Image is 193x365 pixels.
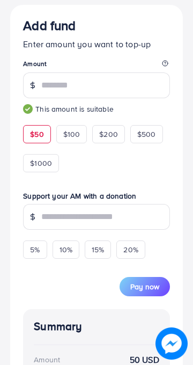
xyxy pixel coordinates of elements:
[155,327,188,360] img: image
[34,320,159,333] h4: Summary
[130,281,159,292] span: Pay now
[23,191,170,201] label: Support your AM with a donation
[30,244,40,255] span: 5%
[23,18,170,33] h3: Add fund
[99,129,118,140] span: $200
[30,129,43,140] span: $50
[63,129,80,140] span: $100
[92,244,104,255] span: 15%
[23,104,170,114] small: This amount is suitable
[60,244,72,255] span: 10%
[120,277,170,296] button: Pay now
[137,129,156,140] span: $500
[23,104,33,114] img: guide
[123,244,138,255] span: 20%
[23,59,170,72] legend: Amount
[34,354,60,365] div: Amount
[23,38,170,50] p: Enter amount you want to top-up
[30,158,52,169] span: $1000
